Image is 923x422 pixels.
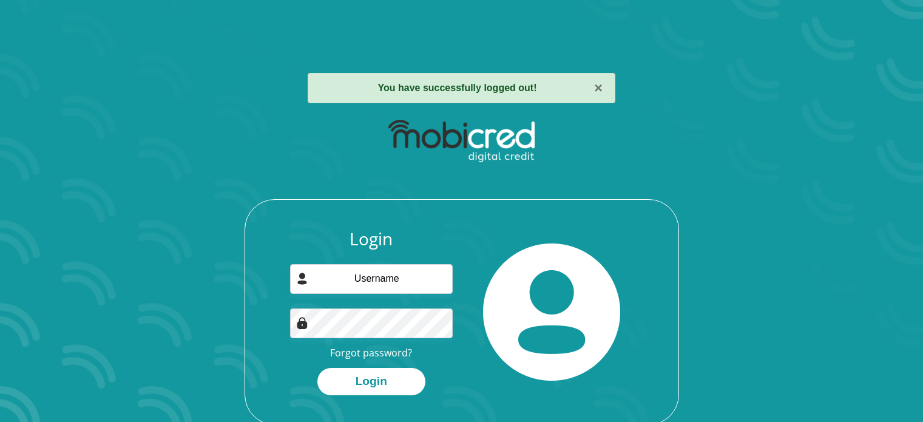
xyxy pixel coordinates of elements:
[317,368,425,395] button: Login
[296,273,308,285] img: user-icon image
[594,81,603,95] button: ×
[388,120,535,163] img: mobicred logo
[330,346,412,359] a: Forgot password?
[290,264,453,294] input: Username
[378,83,537,93] strong: You have successfully logged out!
[296,317,308,329] img: Image
[290,229,453,250] h3: Login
